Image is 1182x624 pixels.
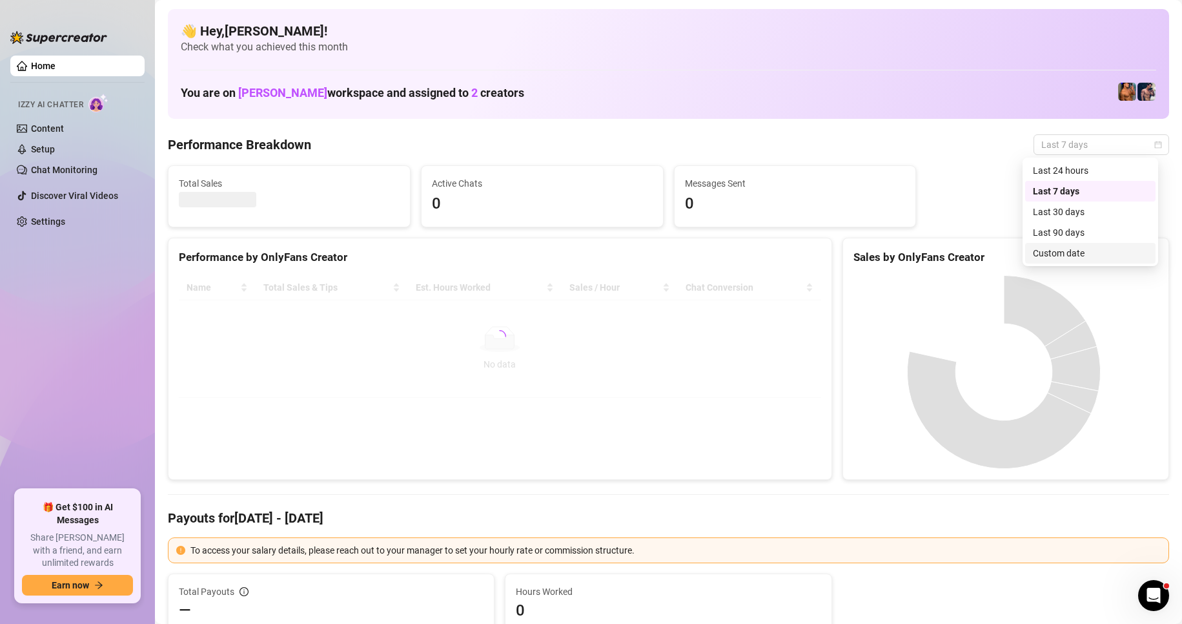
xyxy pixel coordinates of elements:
[493,330,506,343] span: loading
[179,176,400,191] span: Total Sales
[685,192,906,216] span: 0
[1138,580,1169,611] iframe: Intercom live chat
[432,192,653,216] span: 0
[1033,163,1148,178] div: Last 24 hours
[1025,202,1156,222] div: Last 30 days
[179,600,191,621] span: —
[471,86,478,99] span: 2
[432,176,653,191] span: Active Chats
[88,94,108,112] img: AI Chatter
[516,600,820,621] span: 0
[168,136,311,154] h4: Performance Breakdown
[168,509,1169,527] h4: Payouts for [DATE] - [DATE]
[179,585,234,599] span: Total Payouts
[94,581,103,590] span: arrow-right
[31,61,56,71] a: Home
[1041,135,1161,154] span: Last 7 days
[190,543,1161,557] div: To access your salary details, please reach out to your manager to set your hourly rate or commis...
[22,575,133,596] button: Earn nowarrow-right
[1025,222,1156,243] div: Last 90 days
[181,86,524,100] h1: You are on workspace and assigned to creators
[1033,225,1148,240] div: Last 90 days
[10,31,107,44] img: logo-BBDzfeDw.svg
[31,191,118,201] a: Discover Viral Videos
[52,580,89,590] span: Earn now
[176,546,185,555] span: exclamation-circle
[1154,141,1162,149] span: calendar
[31,123,64,134] a: Content
[31,144,55,154] a: Setup
[516,585,820,599] span: Hours Worked
[1033,246,1148,260] div: Custom date
[1025,160,1156,181] div: Last 24 hours
[1033,205,1148,219] div: Last 30 days
[239,587,249,596] span: info-circle
[238,86,327,99] span: [PERSON_NAME]
[685,176,906,191] span: Messages Sent
[18,99,83,111] span: Izzy AI Chatter
[181,40,1156,54] span: Check what you achieved this month
[1025,243,1156,264] div: Custom date
[1025,181,1156,202] div: Last 7 days
[1118,83,1136,101] img: JG
[22,532,133,570] span: Share [PERSON_NAME] with a friend, and earn unlimited rewards
[31,165,97,175] a: Chat Monitoring
[1137,83,1156,101] img: Axel
[22,501,133,526] span: 🎁 Get $100 in AI Messages
[181,22,1156,40] h4: 👋 Hey, [PERSON_NAME] !
[31,216,65,227] a: Settings
[853,249,1158,266] div: Sales by OnlyFans Creator
[179,249,821,266] div: Performance by OnlyFans Creator
[1033,184,1148,198] div: Last 7 days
